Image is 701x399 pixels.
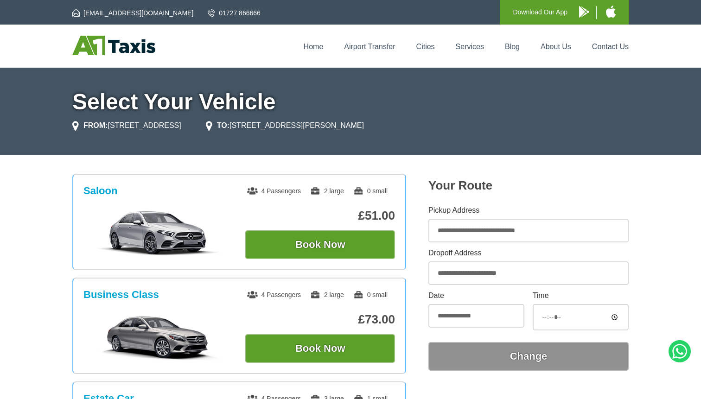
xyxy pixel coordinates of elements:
[72,91,629,113] h1: Select Your Vehicle
[245,230,395,259] button: Book Now
[89,314,228,360] img: Business Class
[353,291,388,298] span: 0 small
[72,120,181,131] li: [STREET_ADDRESS]
[428,178,629,193] h2: Your Route
[310,291,344,298] span: 2 large
[428,292,524,299] label: Date
[310,187,344,195] span: 2 large
[247,291,301,298] span: 4 Passengers
[344,43,395,51] a: Airport Transfer
[245,209,395,223] p: £51.00
[505,43,520,51] a: Blog
[72,36,155,55] img: A1 Taxis St Albans LTD
[208,8,261,18] a: 01727 866666
[579,6,589,18] img: A1 Taxis Android App
[353,187,388,195] span: 0 small
[89,210,228,256] img: Saloon
[217,121,229,129] strong: TO:
[428,342,629,371] button: Change
[456,43,484,51] a: Services
[206,120,364,131] li: [STREET_ADDRESS][PERSON_NAME]
[245,334,395,363] button: Book Now
[245,312,395,327] p: £73.00
[247,187,301,195] span: 4 Passengers
[592,43,629,51] a: Contact Us
[83,289,159,301] h3: Business Class
[304,43,324,51] a: Home
[83,121,108,129] strong: FROM:
[541,43,571,51] a: About Us
[428,207,629,214] label: Pickup Address
[533,292,629,299] label: Time
[416,43,435,51] a: Cities
[606,6,616,18] img: A1 Taxis iPhone App
[513,6,567,18] p: Download Our App
[428,249,629,257] label: Dropoff Address
[72,8,193,18] a: [EMAIL_ADDRESS][DOMAIN_NAME]
[83,185,117,197] h3: Saloon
